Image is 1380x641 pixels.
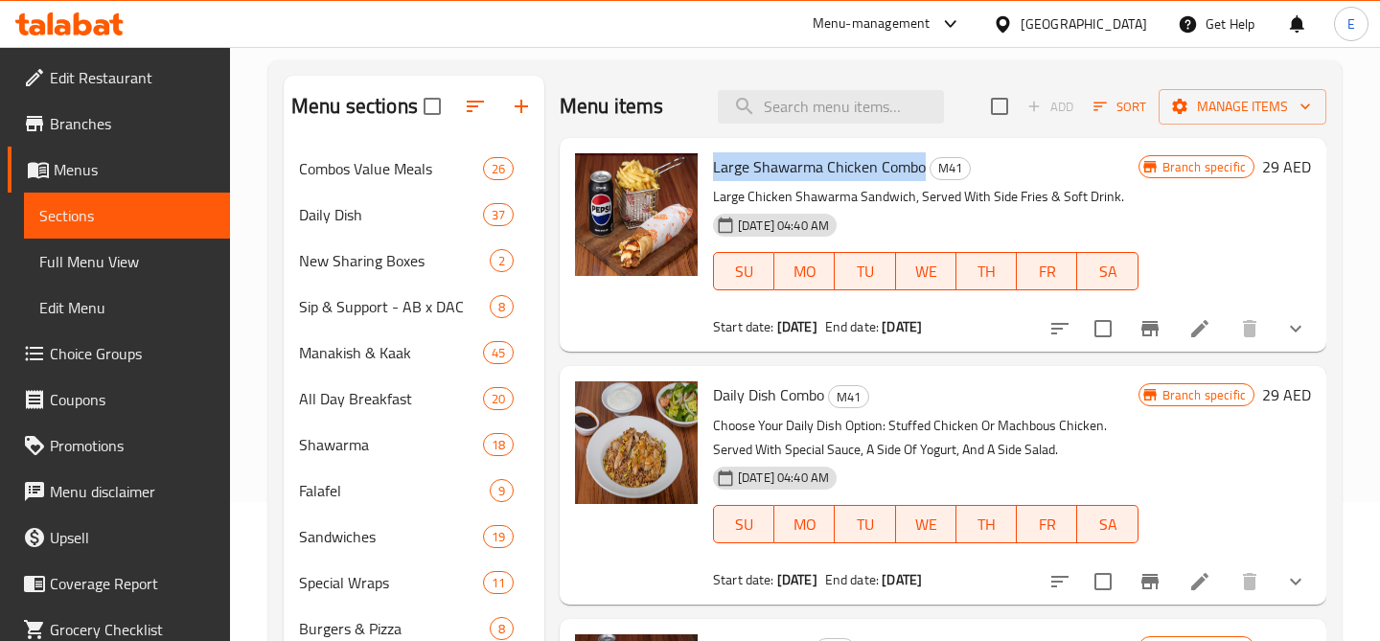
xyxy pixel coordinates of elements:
span: M41 [931,157,970,179]
a: Sections [24,193,230,239]
span: Burgers & Pizza [299,617,490,640]
a: Menu disclaimer [8,469,230,515]
span: WE [904,258,949,286]
div: Menu-management [813,12,931,35]
button: Branch-specific-item [1127,559,1173,605]
span: Combos Value Meals [299,157,483,180]
span: [DATE] 04:40 AM [730,217,837,235]
img: Daily Dish Combo [575,381,698,504]
button: SU [713,252,774,290]
span: Sandwiches [299,525,483,548]
div: items [483,433,514,456]
span: Start date: [713,314,774,339]
span: 20 [484,390,513,408]
div: Special Wraps11 [284,560,544,606]
span: E [1347,13,1355,34]
span: Full Menu View [39,250,215,273]
span: Menu disclaimer [50,480,215,503]
span: TH [964,511,1009,538]
a: Full Menu View [24,239,230,285]
a: Promotions [8,423,230,469]
div: Daily Dish37 [284,192,544,238]
input: search [718,90,944,124]
div: New Sharing Boxes2 [284,238,544,284]
span: 8 [491,298,513,316]
span: Branches [50,112,215,135]
h2: Menu sections [291,92,418,121]
span: Sections [39,204,215,227]
div: items [490,249,514,272]
div: Falafel9 [284,468,544,514]
div: items [483,203,514,226]
span: Select section [979,86,1020,126]
button: SA [1077,252,1138,290]
span: Sort [1093,96,1146,118]
span: FR [1024,511,1069,538]
span: 2 [491,252,513,270]
span: Select to update [1083,561,1123,602]
span: WE [904,511,949,538]
span: SU [722,511,767,538]
span: Grocery Checklist [50,618,215,641]
div: Falafel [299,479,490,502]
span: FR [1024,258,1069,286]
span: 9 [491,482,513,500]
span: Sort sections [452,83,498,129]
span: 45 [484,344,513,362]
h2: Menu items [560,92,664,121]
button: WE [896,252,956,290]
div: items [483,571,514,594]
button: WE [896,505,956,543]
span: Start date: [713,567,774,592]
button: FR [1017,505,1077,543]
span: Menus [54,158,215,181]
span: Shawarma [299,433,483,456]
span: Manakish & Kaak [299,341,483,364]
div: Manakish & Kaak45 [284,330,544,376]
div: items [490,295,514,318]
span: Promotions [50,434,215,457]
div: items [483,387,514,410]
div: items [490,479,514,502]
span: Large Shawarma Chicken Combo [713,152,926,181]
b: [DATE] [777,567,817,592]
div: M41 [828,385,869,408]
img: Large Shawarma Chicken Combo [575,153,698,276]
button: SU [713,505,774,543]
div: Combos Value Meals26 [284,146,544,192]
div: [GEOGRAPHIC_DATA] [1021,13,1147,34]
div: Shawarma18 [284,422,544,468]
button: MO [774,252,835,290]
a: Coupons [8,377,230,423]
div: Sip & Support - AB x DAC [299,295,490,318]
span: TU [842,258,887,286]
b: [DATE] [777,314,817,339]
span: TU [842,511,887,538]
span: End date: [825,314,879,339]
span: Choice Groups [50,342,215,365]
button: TU [835,505,895,543]
span: New Sharing Boxes [299,249,490,272]
span: Edit Menu [39,296,215,319]
button: Branch-specific-item [1127,306,1173,352]
a: Edit menu item [1188,570,1211,593]
button: TU [835,252,895,290]
span: Coupons [50,388,215,411]
span: MO [782,511,827,538]
span: Add item [1020,92,1081,122]
span: Upsell [50,526,215,549]
p: Choose Your Daily Dish Option: Stuffed Chicken Or Machbous Chicken. Served With Special Sauce, A ... [713,414,1138,462]
a: Coverage Report [8,561,230,607]
span: 26 [484,160,513,178]
div: items [483,341,514,364]
button: FR [1017,252,1077,290]
span: Manage items [1174,95,1311,119]
span: Daily Dish [299,203,483,226]
div: Sip & Support - AB x DAC8 [284,284,544,330]
span: M41 [829,386,868,408]
p: Large Chicken Shawarma Sandwich, Served With Side Fries & Soft Drink. [713,185,1138,209]
span: [DATE] 04:40 AM [730,469,837,487]
button: sort-choices [1037,306,1083,352]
